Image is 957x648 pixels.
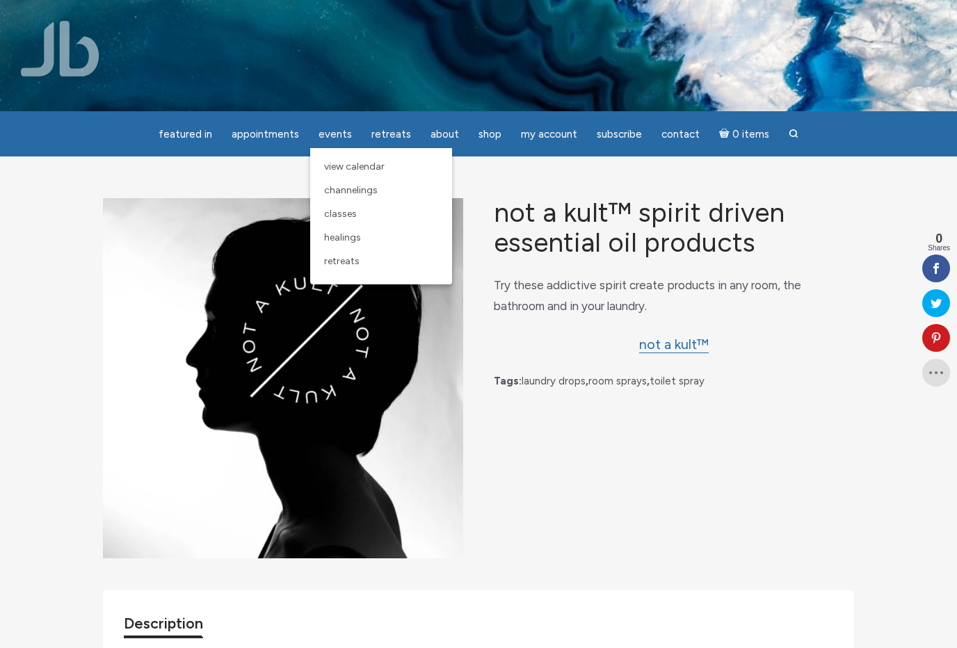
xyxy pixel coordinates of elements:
a: Retreats [317,250,445,273]
a: toilet spray [650,375,705,387]
a: Channelings [317,179,445,202]
span: Subscribe [597,128,642,140]
span: My Account [521,128,577,140]
img: not a kult™ spirit driven essential oil products [103,198,463,558]
span: Shares [928,245,950,252]
span: Channelings [324,184,378,196]
span: About [431,128,459,140]
a: Description [124,611,203,635]
span: featured in [159,128,212,140]
a: featured in [150,121,220,148]
a: laundry drops [522,375,586,387]
i: Cart [719,128,732,140]
a: Retreats [363,121,419,148]
h1: not a kult™ spirit driven essential oil products [494,198,854,258]
span: Healings [324,232,361,243]
a: Events [310,121,360,148]
a: Classes [317,202,445,226]
a: Subscribe [588,121,650,148]
a: not a kult™ [639,336,709,353]
span: 0 [928,232,950,245]
span: Appointments [232,128,299,140]
a: Appointments [223,121,307,148]
span: Events [319,128,352,140]
span: 0 items [732,129,769,140]
span: Retreats [324,255,360,267]
p: Try these addictive spirit create products in any room, the bathroom and in your laundry. [494,275,854,317]
a: My Account [513,121,586,148]
a: Healings [317,226,445,250]
span: Tags: , , [494,373,854,389]
span: View Calendar [324,161,385,172]
span: Classes [324,208,357,220]
span: Retreats [371,128,411,140]
a: About [422,121,467,148]
span: Shop [478,128,501,140]
a: room sprays [588,375,647,387]
span: Contact [661,128,700,140]
a: Cart0 items [711,120,778,148]
img: Jamie Butler. The Everyday Medium [21,21,99,76]
a: Contact [653,121,708,148]
a: Shop [470,121,510,148]
a: View Calendar [317,155,445,179]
